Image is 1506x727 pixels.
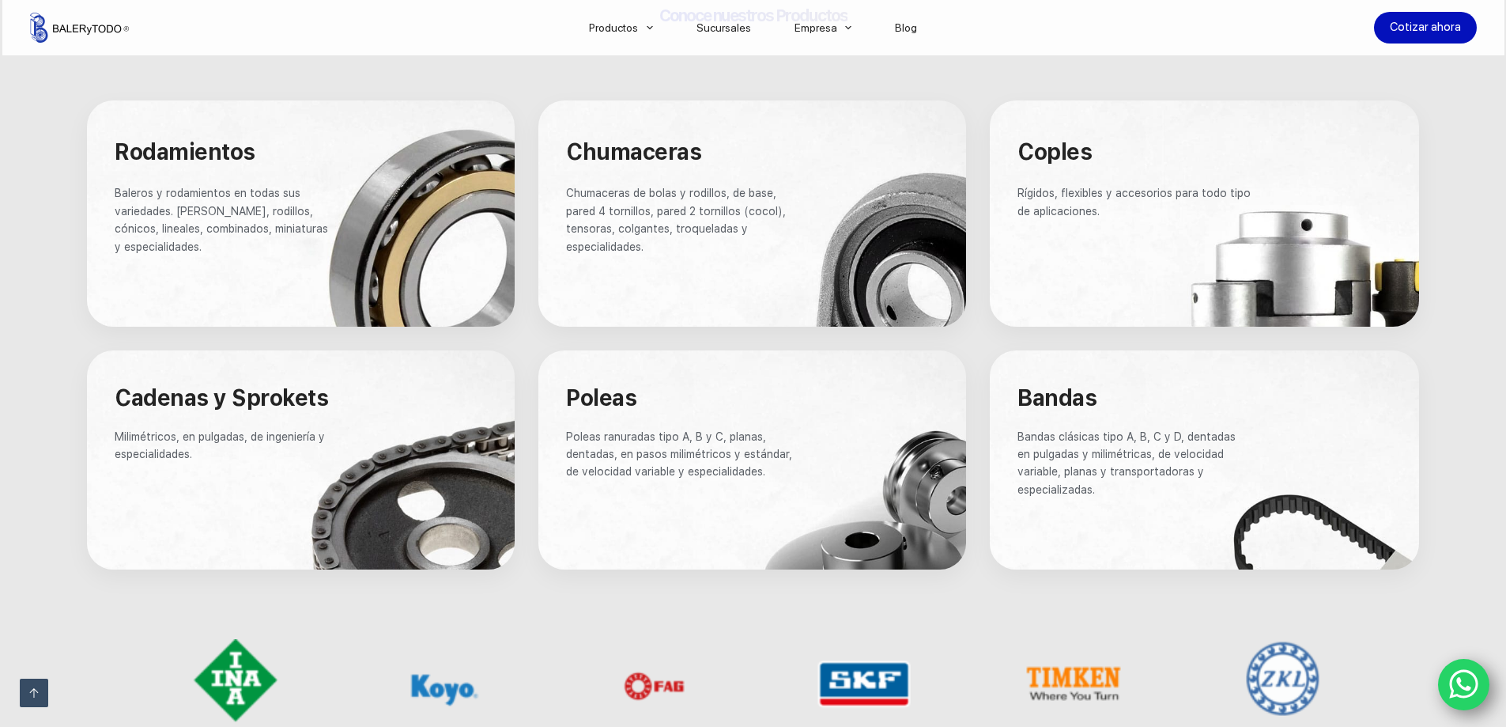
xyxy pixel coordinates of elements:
[1374,12,1477,44] a: Cotizar ahora
[115,187,331,252] span: Baleros y rodamientos en todas sus variedades. [PERSON_NAME], rodillos, cónicos, lineales, combin...
[115,384,328,411] span: Cadenas y Sprokets
[115,138,255,165] span: Rodamientos
[566,138,701,165] span: Chumaceras
[1438,659,1490,711] a: WhatsApp
[1017,430,1239,496] span: Bandas clásicas tipo A, B, C y D, dentadas en pulgadas y milimétricas, de velocidad variable, pla...
[1017,138,1092,165] span: Coples
[566,430,795,479] span: Poleas ranuradas tipo A, B y C, planas, dentadas, en pasos milimétricos y estándar, de velocidad ...
[1017,384,1096,411] span: Bandas
[566,384,636,411] span: Poleas
[30,13,129,43] img: Balerytodo
[566,187,789,252] span: Chumaceras de bolas y rodillos, de base, pared 4 tornillos, pared 2 tornillos (cocol), tensoras, ...
[20,679,48,707] a: Ir arriba
[115,430,328,460] span: Milimétricos, en pulgadas, de ingeniería y especialidades.
[1017,187,1254,217] span: Rígidos, flexibles y accesorios para todo tipo de aplicaciones.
